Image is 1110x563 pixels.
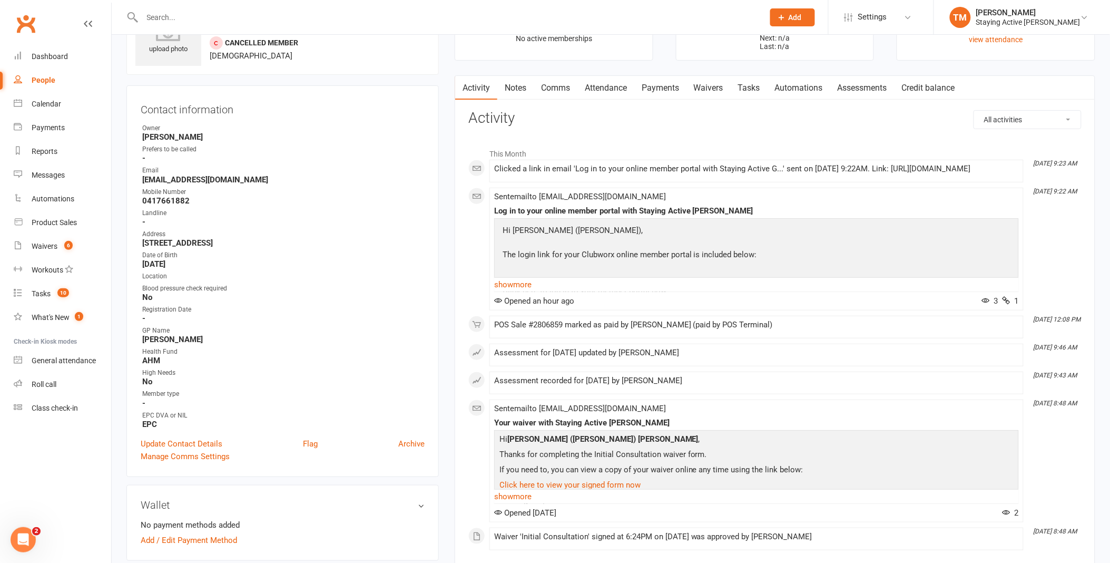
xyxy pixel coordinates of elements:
[142,314,425,323] strong: -
[142,389,425,399] div: Member type
[768,76,830,100] a: Automations
[32,147,57,156] div: Reports
[950,7,971,28] div: TM
[32,123,65,132] div: Payments
[494,207,1019,216] div: Log in to your online member portal with Staying Active [PERSON_NAME]
[976,17,1080,27] div: Staying Active [PERSON_NAME]
[14,306,111,329] a: What's New1
[142,305,425,315] div: Registration Date
[142,259,425,269] strong: [DATE]
[142,196,425,206] strong: 0417661882
[789,13,802,22] span: Add
[494,419,1019,428] div: Your waiver with Staying Active [PERSON_NAME]
[142,250,425,260] div: Date of Birth
[468,110,1082,127] h3: Activity
[142,335,425,344] strong: [PERSON_NAME]
[75,312,83,321] span: 1
[500,248,998,264] p: The login link for your Clubworx online member portal is included below:
[225,38,298,47] span: Cancelled member
[142,208,425,218] div: Landline
[494,192,666,201] span: Sent email to [EMAIL_ADDRESS][DOMAIN_NAME]
[14,396,111,420] a: Class kiosk mode
[468,143,1082,160] li: This Month
[1034,316,1081,323] i: [DATE] 12:08 PM
[57,288,69,297] span: 10
[494,532,1019,541] div: Waiver 'Initial Consultation' signed at 6:24PM on [DATE] was approved by [PERSON_NAME]
[14,163,111,187] a: Messages
[516,34,592,43] span: No active memberships
[142,399,425,408] strong: -
[32,242,57,250] div: Waivers
[142,123,425,133] div: Owner
[303,438,318,450] a: Flag
[499,480,641,490] a: Click here to view your signed form now
[142,271,425,281] div: Location
[494,489,1019,504] a: show more
[142,368,425,378] div: High Needs
[1034,188,1077,195] i: [DATE] 9:22 AM
[497,463,1016,479] p: If you need to, you can view a copy of your waiver online any time using the link below:
[141,100,425,115] h3: Contact information
[969,35,1023,44] a: view attendance
[494,348,1019,357] div: Assessment for [DATE] updated by [PERSON_NAME]
[577,76,634,100] a: Attendance
[142,356,425,365] strong: AHM
[770,8,815,26] button: Add
[64,241,73,250] span: 6
[14,258,111,282] a: Workouts
[142,229,425,239] div: Address
[494,376,1019,385] div: Assessment recorded for [DATE] by [PERSON_NAME]
[895,76,962,100] a: Credit balance
[142,411,425,421] div: EPC DVA or NIL
[830,76,895,100] a: Assessments
[634,76,686,100] a: Payments
[982,296,998,306] span: 3
[497,433,1016,448] p: Hi ,
[398,438,425,450] a: Archive
[32,171,65,179] div: Messages
[32,527,41,536] span: 2
[32,404,78,412] div: Class check-in
[142,166,425,176] div: Email
[141,499,425,511] h3: Wallet
[14,116,111,140] a: Payments
[686,34,865,51] p: Next: n/a Last: n/a
[142,420,425,429] strong: EPC
[32,380,56,389] div: Roll call
[976,8,1080,17] div: [PERSON_NAME]
[32,76,55,84] div: People
[142,326,425,336] div: GP Name
[32,313,70,322] div: What's New
[507,434,699,444] strong: [PERSON_NAME] ([PERSON_NAME]) [PERSON_NAME]
[13,11,39,37] a: Clubworx
[494,321,1019,329] div: POS Sale #2806859 marked as paid by [PERSON_NAME] (paid by POS Terminal)
[32,195,74,203] div: Automations
[494,277,1019,292] a: show more
[494,508,556,518] span: Opened [DATE]
[534,76,577,100] a: Comms
[14,282,111,306] a: Tasks 10
[686,76,731,100] a: Waivers
[14,235,111,258] a: Waivers 6
[11,527,36,552] iframe: Intercom live chat
[141,450,230,463] a: Manage Comms Settings
[14,140,111,163] a: Reports
[497,448,1016,463] p: Thanks for completing the Initial Consultation waiver form.
[141,534,237,547] a: Add / Edit Payment Method
[1003,296,1019,306] span: 1
[32,266,63,274] div: Workouts
[494,404,666,413] span: Sent email to [EMAIL_ADDRESS][DOMAIN_NAME]
[142,293,425,302] strong: No
[32,289,51,298] div: Tasks
[142,132,425,142] strong: [PERSON_NAME]
[1034,400,1077,407] i: [DATE] 8:48 AM
[32,356,96,365] div: General attendance
[14,373,111,396] a: Roll call
[142,153,425,163] strong: -
[32,52,68,61] div: Dashboard
[1034,372,1077,379] i: [DATE] 9:43 AM
[142,187,425,197] div: Mobile Number
[497,76,534,100] a: Notes
[1003,508,1019,518] span: 2
[142,377,425,386] strong: No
